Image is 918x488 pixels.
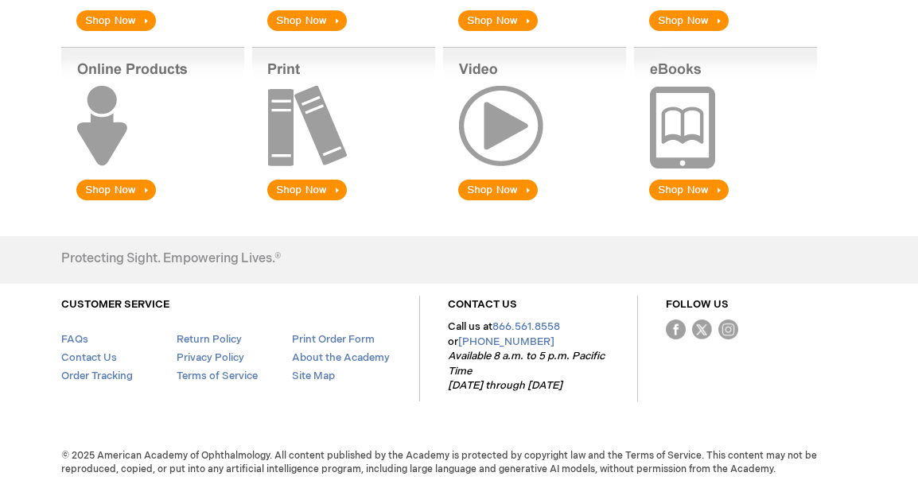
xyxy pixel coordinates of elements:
a: Return Policy [177,333,242,346]
img: Twitter [692,320,712,339]
a: Booklets [61,24,244,37]
a: Brochures [252,24,435,37]
a: Print Order Form [292,333,375,346]
a: FOLLOW US [666,298,729,311]
a: eBook [634,193,817,207]
em: Available 8 a.m. to 5 p.m. Pacific Time [DATE] through [DATE] [448,350,605,392]
img: Video [443,47,626,203]
a: Site Map [292,370,335,382]
a: Terms of Service [177,370,258,382]
p: Call us at or [448,320,609,393]
a: Video [443,193,626,207]
a: Contact Us [61,351,117,364]
a: Order Tracking [61,370,133,382]
img: eBook [634,47,817,203]
img: instagram [718,320,738,339]
span: © 2025 American Academy of Ophthalmology. All content published by the Academy is protected by co... [49,449,869,476]
img: Online [61,47,244,203]
img: Facebook [666,320,686,339]
a: Online Products [61,193,244,207]
a: About the Academy [292,351,390,364]
a: [PHONE_NUMBER] [458,335,554,348]
a: CUSTOMER SERVICE [61,298,169,311]
a: FAQs [61,333,88,346]
a: Webinar [443,24,626,37]
a: Print [252,193,435,207]
a: 866.561.8558 [492,320,560,333]
a: CONTACT US [448,298,517,311]
a: Privacy Policy [177,351,244,364]
a: EHR & Portal Products [634,24,817,37]
h4: Protecting Sight. Empowering Lives.® [61,252,281,266]
img: Print [252,47,435,203]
